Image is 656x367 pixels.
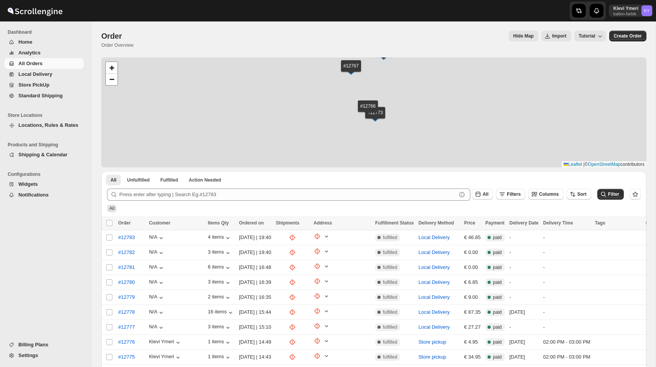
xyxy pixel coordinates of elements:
[149,339,182,346] div: Klevi Ymeri
[369,113,381,121] img: Marker
[149,264,165,272] div: N/A
[493,264,502,270] span: paid
[18,39,32,45] span: Home
[579,33,595,39] span: Tutorial
[543,220,573,226] span: Delivery Time
[419,309,450,315] button: Local Delivery
[383,279,397,285] span: fulfilled
[114,276,139,288] button: #12780
[543,323,590,331] div: -
[419,324,450,330] button: Local Delivery
[118,279,135,286] span: #12780
[509,353,539,361] div: [DATE]
[493,354,502,360] span: paid
[239,220,264,226] span: Ordered on
[493,294,502,300] span: paid
[383,339,397,345] span: fulfilled
[149,234,165,242] button: N/A
[613,11,638,16] p: ballon-farbik
[543,234,590,241] div: -
[118,353,135,361] span: #12775
[509,264,539,271] div: -
[644,8,650,13] text: KY
[114,321,139,333] button: #12777
[208,324,232,331] button: 3 items
[118,249,135,256] span: #12782
[149,279,165,287] div: N/A
[464,353,481,361] div: € 34.95
[513,33,534,39] span: Hide Map
[528,189,563,200] button: Columns
[577,192,587,197] span: Sort
[5,37,84,48] button: Home
[208,220,229,226] span: Items Qty
[208,279,232,287] button: 3 items
[109,63,114,72] span: +
[101,32,122,40] span: Order
[614,33,642,39] span: Create Order
[464,338,481,346] div: € 4.95
[362,106,374,115] img: Marker
[6,1,64,20] img: ScrollEngine
[114,246,139,259] button: #12782
[493,324,502,330] span: paid
[5,190,84,200] button: Notifications
[106,175,121,185] button: All
[464,279,481,286] div: € 6.85
[18,61,43,66] span: All Orders
[509,338,539,346] div: [DATE]
[18,352,38,358] span: Settings
[110,177,116,183] span: All
[419,264,450,270] button: Local Delivery
[378,51,389,60] img: Marker
[8,112,87,118] span: Store Locations
[539,192,559,197] span: Columns
[208,339,232,346] button: 1 items
[208,309,234,316] button: 16 items
[583,162,585,167] span: |
[239,308,271,316] div: [DATE] | 15:44
[239,264,271,271] div: [DATE] | 16:48
[8,29,87,35] span: Dashboard
[493,249,502,256] span: paid
[509,323,539,331] div: -
[464,293,481,301] div: € 9.00
[383,309,397,315] span: fulfilled
[464,249,481,256] div: € 0.00
[114,351,139,363] button: #12775
[464,264,481,271] div: € 0.00
[149,294,165,301] button: N/A
[208,234,232,242] button: 4 items
[18,93,63,98] span: Standard Shipping
[464,323,481,331] div: € 27.27
[149,354,182,361] button: Klevi Ymeri
[464,220,475,226] span: Price
[483,192,488,197] span: All
[208,354,232,361] div: 1 items
[101,42,134,48] p: Order Overview
[608,192,619,197] span: Filter
[208,249,232,257] button: 3 items
[18,50,41,56] span: Analytics
[419,354,446,360] button: Store pickup
[149,249,165,257] button: N/A
[609,31,646,41] button: Create custom order
[18,192,49,198] span: Notifications
[543,308,590,316] div: -
[208,264,232,272] button: 6 items
[239,353,271,361] div: [DATE] | 14:43
[114,231,139,244] button: #12783
[149,324,165,331] button: N/A
[18,71,52,77] span: Local Delivery
[543,353,590,361] div: 02:00 PM - 03:00 PM
[208,294,232,301] button: 2 items
[239,323,271,331] div: [DATE] | 15:10
[114,261,139,274] button: #12781
[595,220,605,226] span: Tags
[496,189,525,200] button: Filters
